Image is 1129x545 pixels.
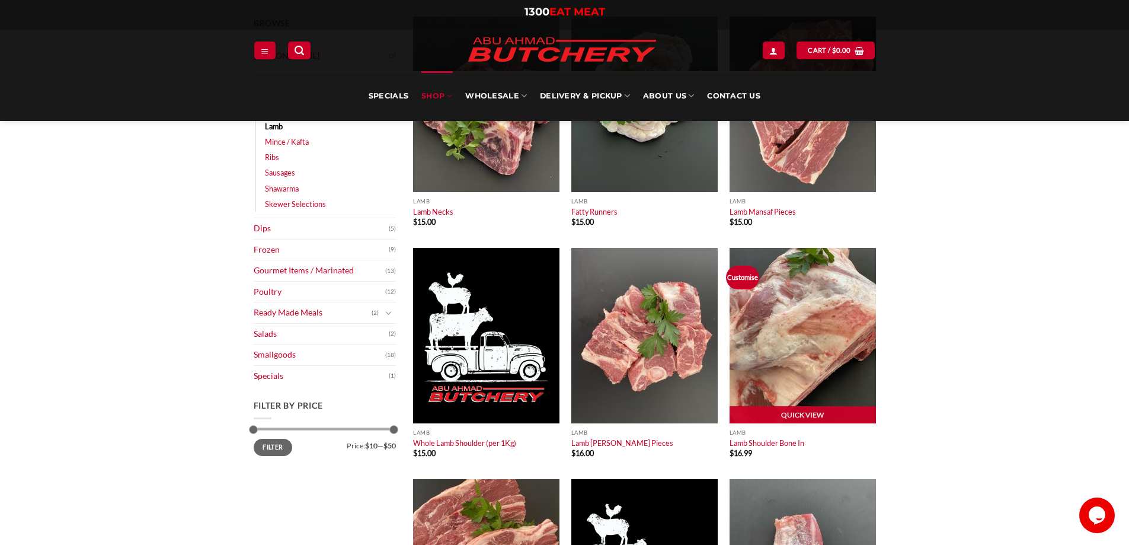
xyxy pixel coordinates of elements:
a: Smallgoods [254,345,385,365]
span: (5) [389,220,396,238]
a: Sausages [265,165,295,180]
span: $ [730,217,734,227]
a: Mince / Kafta [265,134,309,149]
div: Price: — [254,439,396,450]
a: Ready Made Meals [254,302,372,323]
a: Lamb [265,119,283,134]
p: Lamb [730,429,876,436]
span: $ [832,45,836,56]
a: Wholesale [465,71,527,121]
span: (18) [385,346,396,364]
a: About Us [643,71,694,121]
p: Lamb [571,429,718,436]
a: Specials [254,366,389,387]
p: Lamb [413,198,559,205]
a: Lamb [PERSON_NAME] Pieces [571,438,673,448]
span: $50 [383,441,396,450]
a: Lamb Necks [413,207,453,216]
span: $ [571,217,575,227]
p: Lamb [730,198,876,205]
a: Specials [369,71,408,121]
a: Menu [254,42,276,59]
a: Whole Lamb Shoulder (per 1Kg) [413,438,516,448]
bdi: 15.00 [413,217,436,227]
span: $ [413,217,417,227]
img: Lamb Shoulder Bone In [730,248,876,423]
span: (12) [385,283,396,301]
a: Lamb Mansaf Pieces [730,207,796,216]
iframe: chat widget [1079,498,1117,533]
p: Lamb [413,429,559,436]
a: Contact Us [707,71,760,121]
a: Frozen [254,240,389,260]
a: Shawarma [265,181,299,196]
a: 1300EAT MEAT [524,5,605,18]
span: $ [413,448,417,458]
a: Dips [254,218,389,239]
p: Lamb [571,198,718,205]
a: Lamb Shoulder Bone In [730,438,804,448]
bdi: 16.99 [730,448,752,458]
span: (2) [389,325,396,343]
a: Poultry [254,282,385,302]
bdi: 15.00 [571,217,594,227]
span: EAT MEAT [549,5,605,18]
span: (1) [389,367,396,385]
span: Filter by price [254,400,324,410]
span: Cart / [808,45,850,56]
bdi: 15.00 [413,448,436,458]
img: Abu Ahmad Butchery [458,30,666,71]
span: (13) [385,262,396,280]
a: View cart [797,42,875,59]
bdi: 15.00 [730,217,752,227]
span: (2) [372,304,379,322]
a: Fatty Runners [571,207,618,216]
span: (9) [389,241,396,259]
a: Quick View [730,406,876,424]
a: Skewer Selections [265,196,326,212]
a: Delivery & Pickup [540,71,630,121]
span: $ [571,448,575,458]
button: Filter [254,439,293,455]
a: Salads [254,324,389,345]
a: Ribs [265,149,279,165]
a: Gourmet Items / Marinated [254,260,385,281]
img: Lamb Curry Pieces [571,248,718,423]
span: $10 [365,441,378,450]
bdi: 16.00 [571,448,594,458]
a: Login [763,42,784,59]
a: Search [288,42,311,59]
bdi: 0.00 [832,46,851,54]
button: Toggle [382,307,396,320]
span: 1300 [524,5,549,18]
span: $ [730,448,734,458]
a: SHOP [421,71,452,121]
